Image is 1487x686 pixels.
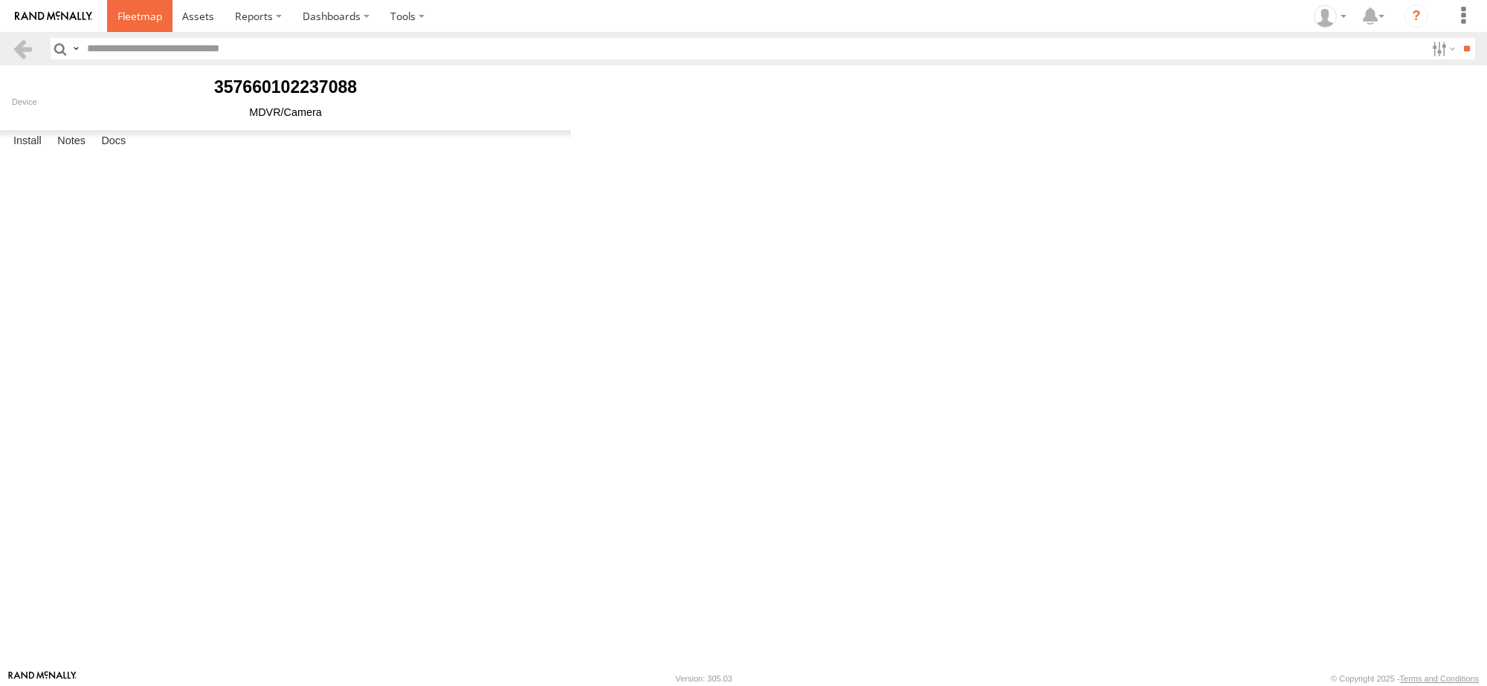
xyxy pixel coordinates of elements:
[12,97,559,106] div: Device
[1404,4,1428,28] i: ?
[6,131,49,152] label: Install
[1331,674,1479,683] div: © Copyright 2025 -
[214,77,357,97] b: 357660102237088
[70,38,82,59] label: Search Query
[1309,5,1352,27] div: Nick King
[15,11,92,22] img: rand-logo.svg
[94,131,133,152] label: Docs
[50,131,93,152] label: Notes
[1426,38,1458,59] label: Search Filter Options
[676,674,732,683] div: Version: 305.03
[1400,674,1479,683] a: Terms and Conditions
[8,671,77,686] a: Visit our Website
[12,38,33,59] a: Back to previous Page
[12,106,559,118] div: MDVR/Camera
